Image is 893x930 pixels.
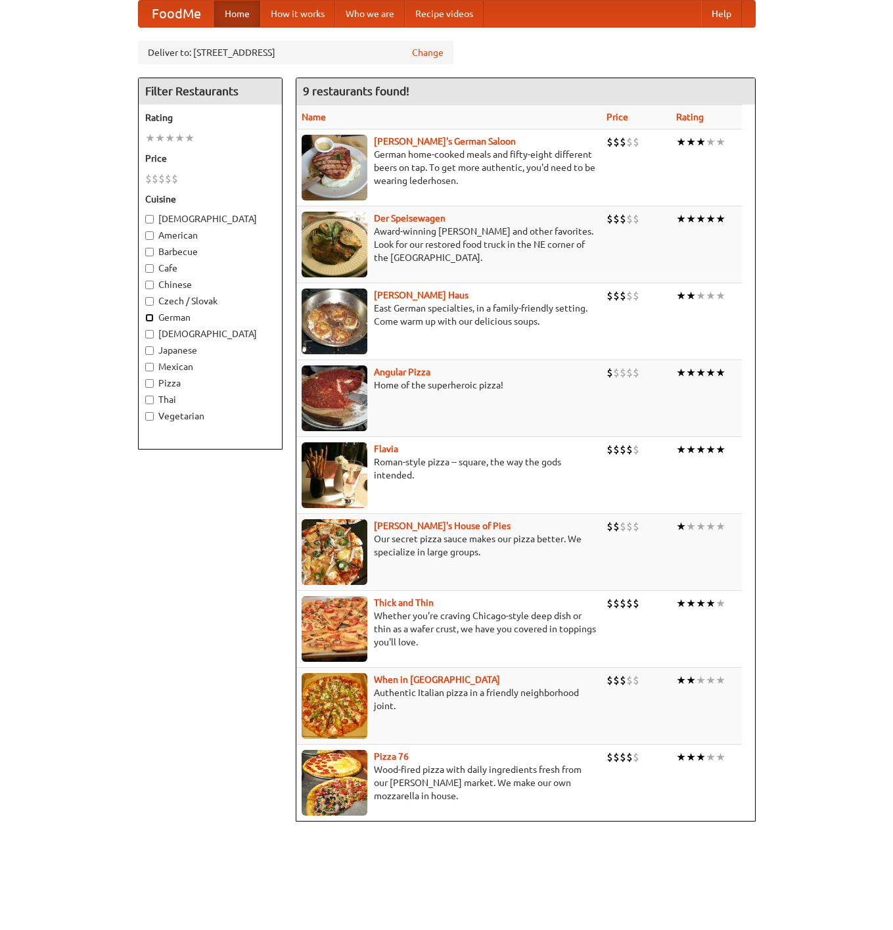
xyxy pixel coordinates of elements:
label: Chinese [145,278,275,291]
a: [PERSON_NAME] Haus [374,290,469,300]
img: kohlhaus.jpg [302,289,367,354]
li: $ [165,172,172,186]
input: Chinese [145,281,154,289]
p: Home of the superheroic pizza! [302,379,596,392]
input: [DEMOGRAPHIC_DATA] [145,330,154,338]
li: ★ [716,212,725,226]
li: $ [613,596,620,611]
img: luigis.jpg [302,519,367,585]
li: ★ [696,365,706,380]
li: $ [626,289,633,303]
li: $ [620,596,626,611]
li: $ [626,519,633,534]
input: Cafe [145,264,154,273]
li: $ [633,365,639,380]
a: Recipe videos [405,1,484,27]
li: $ [607,212,613,226]
label: Thai [145,393,275,406]
label: Barbecue [145,245,275,258]
li: $ [620,135,626,149]
li: $ [633,750,639,764]
a: Flavia [374,444,398,454]
label: Japanese [145,344,275,357]
li: ★ [696,289,706,303]
li: $ [633,212,639,226]
li: $ [607,289,613,303]
img: thick.jpg [302,596,367,662]
a: Angular Pizza [374,367,430,377]
label: Mexican [145,360,275,373]
li: ★ [696,442,706,457]
li: $ [613,289,620,303]
a: Pizza 76 [374,751,409,762]
a: Home [214,1,260,27]
li: ★ [165,131,175,145]
input: German [145,314,154,322]
img: wheninrome.jpg [302,673,367,739]
b: [PERSON_NAME]'s German Saloon [374,136,516,147]
li: ★ [716,519,725,534]
li: $ [626,212,633,226]
li: ★ [716,442,725,457]
b: [PERSON_NAME]'s House of Pies [374,521,511,531]
li: $ [613,519,620,534]
li: ★ [696,519,706,534]
li: $ [613,673,620,687]
li: $ [620,519,626,534]
li: ★ [676,135,686,149]
li: $ [633,442,639,457]
label: Cafe [145,262,275,275]
h4: Filter Restaurants [139,78,282,105]
a: Who we are [335,1,405,27]
li: ★ [676,519,686,534]
li: ★ [686,750,696,764]
li: ★ [686,135,696,149]
a: Der Speisewagen [374,213,446,223]
img: esthers.jpg [302,135,367,200]
li: $ [620,212,626,226]
p: Roman-style pizza -- square, the way the gods intended. [302,455,596,482]
label: Pizza [145,377,275,390]
p: Award-winning [PERSON_NAME] and other favorites. Look for our restored food truck in the NE corne... [302,225,596,264]
li: $ [633,673,639,687]
p: Our secret pizza sauce makes our pizza better. We specialize in large groups. [302,532,596,559]
li: $ [626,442,633,457]
a: Help [701,1,742,27]
label: [DEMOGRAPHIC_DATA] [145,212,275,225]
li: $ [613,750,620,764]
li: $ [158,172,165,186]
li: ★ [676,289,686,303]
li: ★ [696,135,706,149]
li: ★ [716,289,725,303]
li: ★ [686,365,696,380]
li: $ [607,365,613,380]
label: German [145,311,275,324]
input: Thai [145,396,154,404]
li: ★ [676,673,686,687]
input: Barbecue [145,248,154,256]
li: ★ [706,212,716,226]
li: ★ [676,212,686,226]
a: Thick and Thin [374,597,434,608]
li: ★ [145,131,155,145]
label: Vegetarian [145,409,275,423]
h5: Cuisine [145,193,275,206]
a: When in [GEOGRAPHIC_DATA] [374,674,500,685]
input: American [145,231,154,240]
li: ★ [686,519,696,534]
li: ★ [706,135,716,149]
li: $ [620,673,626,687]
li: ★ [676,442,686,457]
li: $ [620,365,626,380]
li: $ [172,172,178,186]
li: $ [626,673,633,687]
li: $ [607,750,613,764]
li: $ [633,519,639,534]
p: Authentic Italian pizza in a friendly neighborhood joint. [302,686,596,712]
li: $ [620,442,626,457]
li: ★ [686,212,696,226]
li: $ [633,596,639,611]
